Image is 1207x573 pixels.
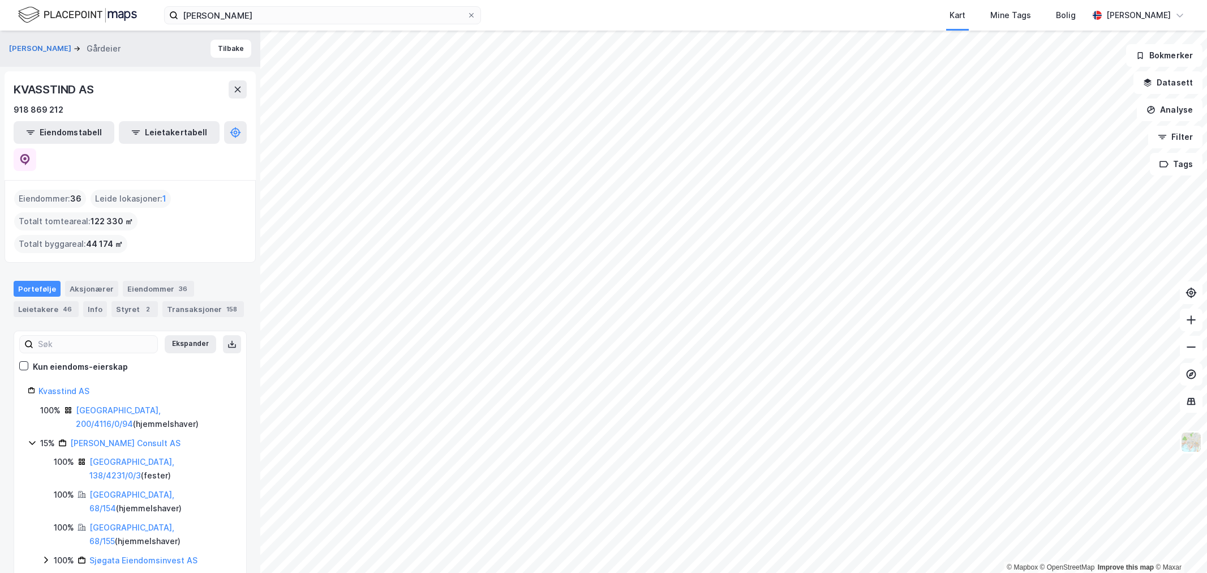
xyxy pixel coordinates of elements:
[162,301,244,317] div: Transaksjoner
[54,521,74,534] div: 100%
[1106,8,1171,22] div: [PERSON_NAME]
[1126,44,1202,67] button: Bokmerker
[91,190,171,208] div: Leide lokasjoner :
[142,303,153,315] div: 2
[1150,153,1202,176] button: Tags
[86,237,123,251] span: 44 174 ㎡
[1148,126,1202,148] button: Filter
[14,103,63,117] div: 918 869 212
[70,438,181,448] a: [PERSON_NAME] Consult AS
[14,235,127,253] div: Totalt byggareal :
[65,281,118,297] div: Aksjonærer
[89,490,174,513] a: [GEOGRAPHIC_DATA], 68/154
[14,301,79,317] div: Leietakere
[14,80,96,99] div: KVASSTIND AS
[111,301,158,317] div: Styret
[123,281,194,297] div: Eiendommer
[14,212,138,230] div: Totalt tomteareal :
[89,555,197,565] a: Sjøgata Eiendomsinvest AS
[1133,71,1202,94] button: Datasett
[54,455,74,469] div: 100%
[119,121,220,144] button: Leietakertabell
[178,7,467,24] input: Søk på adresse, matrikkel, gårdeiere, leietakere eller personer
[38,386,89,396] a: Kvasstind AS
[1007,563,1038,571] a: Mapbox
[950,8,965,22] div: Kart
[165,335,216,353] button: Ekspander
[76,405,161,429] a: [GEOGRAPHIC_DATA], 200/4116/0/94
[162,192,166,206] span: 1
[14,121,114,144] button: Eiendomstabell
[76,404,233,431] div: ( hjemmelshaver )
[1150,519,1207,573] iframe: Chat Widget
[54,554,74,567] div: 100%
[83,301,107,317] div: Info
[9,43,74,54] button: [PERSON_NAME]
[1137,99,1202,121] button: Analyse
[211,40,251,58] button: Tilbake
[33,360,128,374] div: Kun eiendoms-eierskap
[54,488,74,502] div: 100%
[40,437,55,450] div: 15%
[89,457,174,480] a: [GEOGRAPHIC_DATA], 138/4231/0/3
[33,336,157,353] input: Søk
[14,281,61,297] div: Portefølje
[61,303,74,315] div: 46
[18,5,137,25] img: logo.f888ab2527a4732fd821a326f86c7f29.svg
[224,303,239,315] div: 158
[1056,8,1076,22] div: Bolig
[89,455,233,482] div: ( fester )
[1180,431,1202,453] img: Z
[1040,563,1095,571] a: OpenStreetMap
[1098,563,1154,571] a: Improve this map
[70,192,81,206] span: 36
[89,521,233,548] div: ( hjemmelshaver )
[91,215,133,228] span: 122 330 ㎡
[40,404,61,417] div: 100%
[89,488,233,515] div: ( hjemmelshaver )
[177,283,190,294] div: 36
[89,523,174,546] a: [GEOGRAPHIC_DATA], 68/155
[14,190,86,208] div: Eiendommer :
[990,8,1031,22] div: Mine Tags
[87,42,121,55] div: Gårdeier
